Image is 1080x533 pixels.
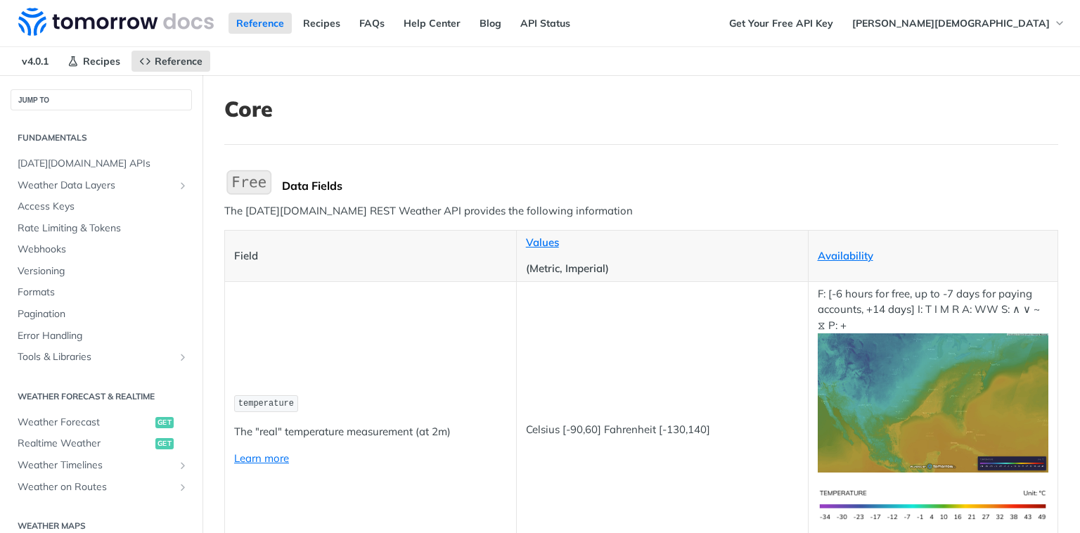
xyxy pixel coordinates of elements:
a: Error Handling [11,326,192,347]
button: [PERSON_NAME][DEMOGRAPHIC_DATA] [844,13,1073,34]
span: Expand image [818,498,1049,511]
p: The [DATE][DOMAIN_NAME] REST Weather API provides the following information [224,203,1058,219]
span: Recipes [83,55,120,68]
p: Celsius [-90,60] Fahrenheit [-130,140] [526,422,799,438]
a: Learn more [234,451,289,465]
span: get [155,438,174,449]
a: Blog [472,13,509,34]
span: Webhooks [18,243,188,257]
a: Versioning [11,261,192,282]
h1: Core [224,96,1058,122]
span: Versioning [18,264,188,278]
a: Weather Data LayersShow subpages for Weather Data Layers [11,175,192,196]
a: Access Keys [11,196,192,217]
span: Weather Data Layers [18,179,174,193]
a: Values [526,236,559,249]
span: Realtime Weather [18,437,152,451]
span: get [155,417,174,428]
p: Field [234,248,507,264]
p: (Metric, Imperial) [526,261,799,277]
a: Realtime Weatherget [11,433,192,454]
a: FAQs [352,13,392,34]
span: Expand image [818,395,1049,409]
a: Weather on RoutesShow subpages for Weather on Routes [11,477,192,498]
a: Webhooks [11,239,192,260]
button: Show subpages for Weather on Routes [177,482,188,493]
p: F: [-6 hours for free, up to -7 days for paying accounts, +14 days] I: T I M R A: WW S: ∧ ∨ ~ ⧖ P: + [818,286,1049,473]
span: Access Keys [18,200,188,214]
span: Formats [18,285,188,300]
a: Recipes [295,13,348,34]
a: Reference [131,51,210,72]
span: Tools & Libraries [18,350,174,364]
span: [PERSON_NAME][DEMOGRAPHIC_DATA] [852,17,1050,30]
span: Error Handling [18,329,188,343]
button: Show subpages for Tools & Libraries [177,352,188,363]
p: The "real" temperature measurement (at 2m) [234,424,507,440]
a: Weather Forecastget [11,412,192,433]
span: v4.0.1 [14,51,56,72]
img: Tomorrow.io Weather API Docs [18,8,214,36]
span: Pagination [18,307,188,321]
a: API Status [513,13,578,34]
code: temperature [234,395,298,413]
button: JUMP TO [11,89,192,110]
h2: Fundamentals [11,131,192,144]
span: Weather on Routes [18,480,174,494]
a: [DATE][DOMAIN_NAME] APIs [11,153,192,174]
button: Show subpages for Weather Timelines [177,460,188,471]
span: Rate Limiting & Tokens [18,221,188,236]
a: Pagination [11,304,192,325]
span: Weather Forecast [18,416,152,430]
a: Rate Limiting & Tokens [11,218,192,239]
h2: Weather Forecast & realtime [11,390,192,403]
span: [DATE][DOMAIN_NAME] APIs [18,157,188,171]
button: Show subpages for Weather Data Layers [177,180,188,191]
div: Data Fields [282,179,1058,193]
span: Reference [155,55,202,68]
a: Availability [818,249,873,262]
a: Formats [11,282,192,303]
span: Weather Timelines [18,458,174,473]
h2: Weather Maps [11,520,192,532]
a: Get Your Free API Key [721,13,841,34]
a: Tools & LibrariesShow subpages for Tools & Libraries [11,347,192,368]
a: Reference [229,13,292,34]
a: Help Center [396,13,468,34]
a: Recipes [60,51,128,72]
a: Weather TimelinesShow subpages for Weather Timelines [11,455,192,476]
